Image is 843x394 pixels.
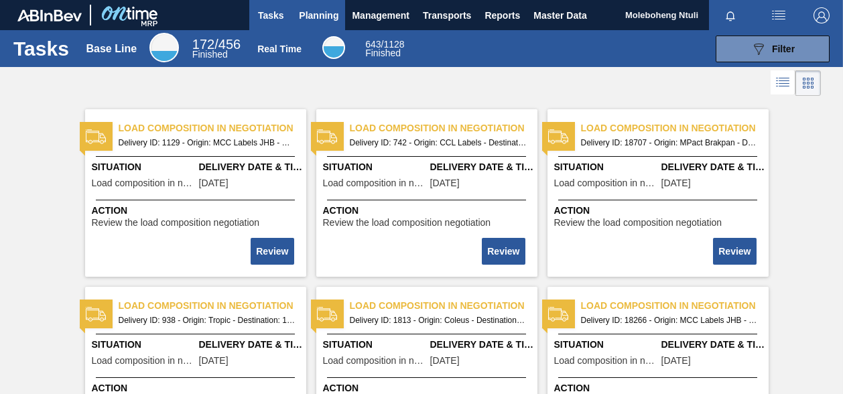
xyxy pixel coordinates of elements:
button: Notifications [709,6,752,25]
span: Situation [554,160,658,174]
span: / 1128 [365,39,404,50]
span: Situation [323,160,427,174]
span: Tasks [256,7,285,23]
span: 03/31/2023, [199,178,229,188]
span: 01/27/2023, [430,178,460,188]
span: Load composition in negotiation [554,356,658,366]
span: Master Data [533,7,586,23]
span: Transports [423,7,471,23]
span: Situation [92,160,196,174]
span: Delivery Date & Time [430,338,534,352]
span: Situation [92,338,196,352]
span: Load composition in negotiation [554,178,658,188]
span: Delivery ID: 938 - Origin: Tropic - Destination: 1SD [119,313,296,328]
span: Situation [554,338,658,352]
span: Delivery Date & Time [430,160,534,174]
img: status [548,127,568,147]
span: Delivery Date & Time [199,338,303,352]
button: Review [482,238,525,265]
span: Load composition in negotiation [350,299,537,313]
div: Real Time [322,36,345,59]
span: Review the load composition negotiation [323,218,491,228]
div: Complete task: 2218050 [483,237,526,266]
span: Situation [323,338,427,352]
img: userActions [771,7,787,23]
button: Filter [716,36,830,62]
span: Action [554,204,765,218]
span: Delivery ID: 1129 - Origin: MCC Labels JHB - Destination: 1SD [119,135,296,150]
span: Delivery Date & Time [661,160,765,174]
span: Reports [484,7,520,23]
span: 643 [365,39,381,50]
span: Action [323,204,534,218]
div: List Vision [771,70,795,96]
span: 03/13/2023, [199,356,229,366]
span: 06/02/2023, [430,356,460,366]
span: Delivery ID: 742 - Origin: CCL Labels - Destination: 1SD [350,135,527,150]
span: Delivery ID: 18707 - Origin: MPact Brakpan - Destination: 1SD [581,135,758,150]
span: Delivery Date & Time [199,160,303,174]
span: Load composition in negotiation [92,356,196,366]
span: Planning [299,7,338,23]
div: Base Line [86,43,137,55]
button: Review [251,238,294,265]
span: Load composition in negotiation [350,121,537,135]
img: TNhmsLtSVTkK8tSr43FrP2fwEKptu5GPRR3wAAAABJRU5ErkJggg== [17,9,82,21]
span: Load composition in negotiation [119,299,306,313]
span: Delivery Date & Time [661,338,765,352]
img: status [86,304,106,324]
img: status [548,304,568,324]
img: status [317,127,337,147]
div: Complete task: 2218049 [252,237,295,266]
span: Finished [365,48,401,58]
div: Real Time [257,44,302,54]
span: Management [352,7,409,23]
div: Card Vision [795,70,821,96]
span: Delivery ID: 1813 - Origin: Coleus - Destination: 1SD [350,313,527,328]
span: Load composition in negotiation [323,178,427,188]
span: Finished [192,49,228,60]
span: 172 [192,37,214,52]
span: Load composition in negotiation [581,121,769,135]
span: / 456 [192,37,241,52]
span: Load composition in negotiation [119,121,306,135]
span: Review the load composition negotiation [92,218,260,228]
span: Load composition in negotiation [92,178,196,188]
span: Delivery ID: 18266 - Origin: MCC Labels JHB - Destination: 1SD [581,313,758,328]
img: status [317,304,337,324]
img: Logout [814,7,830,23]
div: Base Line [192,39,241,59]
span: Review the load composition negotiation [554,218,722,228]
h1: Tasks [13,41,69,56]
div: Real Time [365,40,404,58]
span: 08/20/2025, [661,356,691,366]
span: Filter [772,44,795,54]
img: status [86,127,106,147]
span: Action [92,204,303,218]
div: Complete task: 2218051 [714,237,757,266]
div: Base Line [149,33,179,62]
span: 09/05/2025, [661,178,691,188]
button: Review [713,238,756,265]
span: Load composition in negotiation [323,356,427,366]
span: Load composition in negotiation [581,299,769,313]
